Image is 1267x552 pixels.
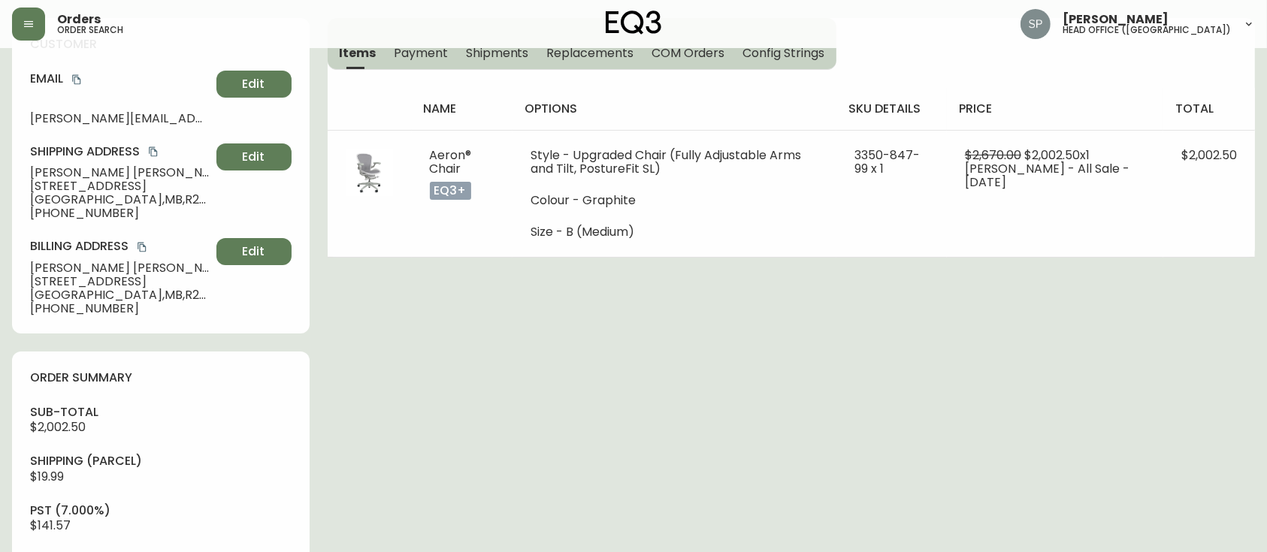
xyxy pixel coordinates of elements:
span: $19.99 [30,468,64,485]
span: [PHONE_NUMBER] [30,302,210,315]
span: $2,002.50 [1181,146,1237,164]
span: $2,670.00 [965,146,1021,164]
button: copy [69,72,84,87]
h4: pst (7.000%) [30,502,292,519]
p: eq3+ [430,182,471,200]
span: Edit [243,149,265,165]
span: Config Strings [742,45,824,61]
span: $2,002.50 x 1 [1024,146,1090,164]
span: $2,002.50 [30,418,86,436]
button: copy [146,144,161,159]
li: Style - Upgraded Chair (Fully Adjustable Arms and Tilt, PostureFit SL) [531,149,818,176]
span: [PERSON_NAME] - All Sale - [DATE] [965,160,1129,191]
span: [STREET_ADDRESS] [30,179,210,193]
span: 3350-847-99 x 1 [854,146,920,177]
h4: sub-total [30,404,292,421]
span: [GEOGRAPHIC_DATA] , MB , R2H 1Z7 , CA [30,193,210,207]
h4: order summary [30,370,292,386]
h4: Email [30,71,210,87]
h4: options [525,101,824,117]
span: [PERSON_NAME] [1063,14,1169,26]
h5: order search [57,26,123,35]
span: [GEOGRAPHIC_DATA] , MB , R2H 1Z7 , CA [30,288,210,302]
span: [PERSON_NAME] [PERSON_NAME] [30,261,210,275]
li: Colour - Graphite [531,194,818,207]
li: Size - B (Medium) [531,225,818,239]
span: Payment [394,45,448,61]
span: Aeron® Chair [430,146,472,177]
img: logo [606,11,661,35]
span: Shipments [466,45,529,61]
h4: name [424,101,500,117]
button: Edit [216,71,292,98]
button: copy [135,240,150,255]
h4: Shipping Address [30,143,210,160]
button: Edit [216,238,292,265]
span: Items [340,45,376,61]
button: Edit [216,143,292,170]
h4: Billing Address [30,238,210,255]
h4: Shipping ( Parcel ) [30,453,292,469]
span: Replacements [546,45,633,61]
span: COM Orders [652,45,725,61]
span: [PERSON_NAME] [PERSON_NAME] [30,166,210,179]
span: Edit [243,76,265,92]
img: 0822fe5a-213f-45c7-b14c-cef6ebddc79fOptional[Aeron-2023-LPs_0005_850-00.jpg].jpg [346,149,394,197]
span: [PERSON_NAME][EMAIL_ADDRESS][DOMAIN_NAME] [30,112,210,125]
h4: price [959,101,1151,117]
span: $141.57 [30,517,71,534]
span: Orders [57,14,101,26]
h5: head office ([GEOGRAPHIC_DATA]) [1063,26,1231,35]
span: [STREET_ADDRESS] [30,275,210,288]
h4: total [1175,101,1243,117]
img: 0cb179e7bf3690758a1aaa5f0aafa0b4 [1021,9,1051,39]
h4: sku details [848,101,935,117]
span: [PHONE_NUMBER] [30,207,210,220]
span: Edit [243,243,265,260]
